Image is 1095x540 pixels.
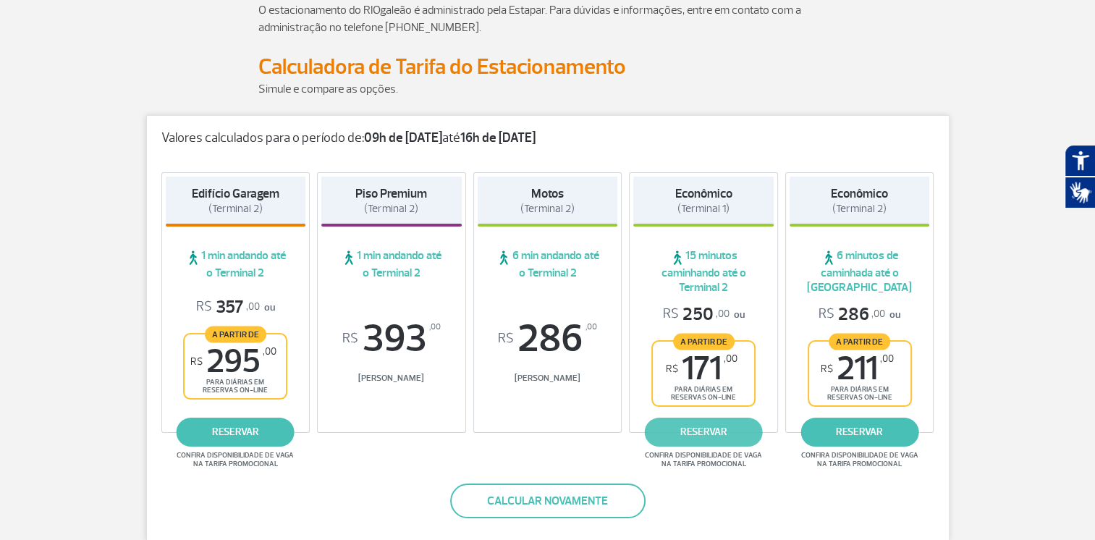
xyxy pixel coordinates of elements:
[663,303,745,326] p: ou
[663,303,730,326] span: 250
[831,186,888,201] strong: Econômico
[643,451,764,468] span: Confira disponibilidade de vaga na tarifa promocional
[832,202,887,216] span: (Terminal 2)
[880,353,894,365] sup: ,00
[666,353,737,385] span: 171
[161,130,934,146] p: Valores calculados para o período de: até
[675,186,732,201] strong: Econômico
[1065,145,1095,177] button: Abrir recursos assistivos.
[190,355,203,368] sup: R$
[724,353,737,365] sup: ,00
[263,345,276,358] sup: ,00
[355,186,427,201] strong: Piso Premium
[666,363,678,375] sup: R$
[531,186,564,201] strong: Motos
[585,319,597,335] sup: ,00
[321,373,462,384] span: [PERSON_NAME]
[665,385,742,402] span: para diárias em reservas on-line
[498,331,514,347] sup: R$
[364,202,418,216] span: (Terminal 2)
[205,326,266,342] span: A partir de
[208,202,263,216] span: (Terminal 2)
[478,248,618,280] span: 6 min andando até o Terminal 2
[520,202,575,216] span: (Terminal 2)
[197,378,274,395] span: para diárias em reservas on-line
[633,248,774,295] span: 15 minutos caminhando até o Terminal 2
[460,130,536,146] strong: 16h de [DATE]
[821,363,833,375] sup: R$
[821,385,898,402] span: para diárias em reservas on-line
[799,451,921,468] span: Confira disponibilidade de vaga na tarifa promocional
[819,303,885,326] span: 286
[190,345,276,378] span: 295
[677,202,730,216] span: (Terminal 1)
[196,296,260,318] span: 357
[364,130,442,146] strong: 09h de [DATE]
[429,319,441,335] sup: ,00
[790,248,930,295] span: 6 minutos de caminhada até o [GEOGRAPHIC_DATA]
[177,418,295,447] a: reservar
[192,186,279,201] strong: Edifício Garagem
[196,296,275,318] p: ou
[258,54,837,80] h2: Calculadora de Tarifa do Estacionamento
[258,80,837,98] p: Simule e compare as opções.
[166,248,306,280] span: 1 min andando até o Terminal 2
[342,331,358,347] sup: R$
[174,451,296,468] span: Confira disponibilidade de vaga na tarifa promocional
[478,373,618,384] span: [PERSON_NAME]
[829,333,890,350] span: A partir de
[258,1,837,36] p: O estacionamento do RIOgaleão é administrado pela Estapar. Para dúvidas e informações, entre em c...
[321,248,462,280] span: 1 min andando até o Terminal 2
[819,303,900,326] p: ou
[450,484,646,518] button: Calcular novamente
[673,333,735,350] span: A partir de
[1065,145,1095,208] div: Plugin de acessibilidade da Hand Talk.
[821,353,894,385] span: 211
[645,418,763,447] a: reservar
[478,319,618,358] span: 286
[800,418,918,447] a: reservar
[321,319,462,358] span: 393
[1065,177,1095,208] button: Abrir tradutor de língua de sinais.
